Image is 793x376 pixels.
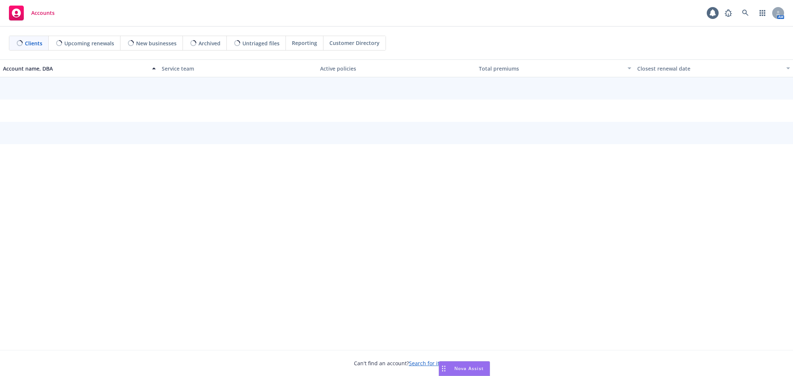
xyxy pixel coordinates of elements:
span: Can't find an account? [354,359,439,367]
div: Closest renewal date [637,65,782,72]
button: Closest renewal date [634,59,793,77]
button: Active policies [317,59,476,77]
div: Total premiums [479,65,623,72]
div: Drag to move [439,362,448,376]
span: Customer Directory [329,39,380,47]
a: Search for it [409,360,439,367]
div: Account name, DBA [3,65,148,72]
button: Service team [159,59,317,77]
span: Upcoming renewals [64,39,114,47]
div: Active policies [320,65,473,72]
button: Nova Assist [439,361,490,376]
a: Accounts [6,3,58,23]
span: New businesses [136,39,177,47]
a: Search [738,6,753,20]
span: Reporting [292,39,317,47]
div: Service team [162,65,315,72]
span: Clients [25,39,42,47]
span: Archived [199,39,220,47]
span: Untriaged files [242,39,280,47]
a: Switch app [755,6,770,20]
span: Accounts [31,10,55,16]
a: Report a Bug [721,6,736,20]
button: Total premiums [476,59,635,77]
span: Nova Assist [454,365,484,372]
